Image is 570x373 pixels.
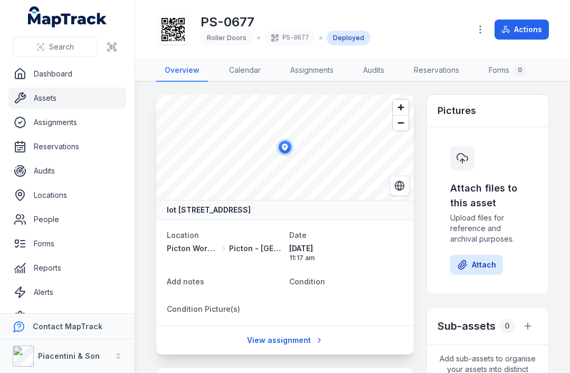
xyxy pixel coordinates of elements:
[221,60,269,82] a: Calendar
[393,100,408,115] button: Zoom in
[289,243,403,254] span: [DATE]
[8,88,126,109] a: Assets
[495,20,549,40] button: Actions
[167,277,204,286] span: Add notes
[167,205,251,215] strong: lot [STREET_ADDRESS]
[264,31,315,45] div: PS-0677
[8,306,126,327] a: Settings
[167,243,218,254] span: Picton Workshops & Bays
[8,160,126,181] a: Audits
[8,136,126,157] a: Reservations
[514,64,526,76] div: 0
[13,37,98,57] button: Search
[405,60,468,82] a: Reservations
[438,103,476,118] h3: Pictures
[167,243,281,254] a: Picton Workshops & BaysPicton - [GEOGRAPHIC_DATA]
[156,94,414,200] canvas: Map
[480,60,535,82] a: Forms0
[28,6,107,27] a: MapTrack
[167,304,240,313] span: Condition Picture(s)
[38,351,100,360] strong: Piacentini & Son
[8,233,126,254] a: Forms
[8,112,126,133] a: Assignments
[450,213,525,244] span: Upload files for reference and archival purposes.
[8,63,126,84] a: Dashboard
[393,115,408,130] button: Zoom out
[229,243,281,254] span: Picton - [GEOGRAPHIC_DATA]
[282,60,342,82] a: Assignments
[49,42,74,52] span: Search
[156,60,208,82] a: Overview
[289,231,307,240] span: Date
[167,231,199,240] span: Location
[450,181,525,211] h3: Attach files to this asset
[289,254,403,262] span: 11:17 am
[8,282,126,303] a: Alerts
[33,322,102,331] strong: Contact MapTrack
[327,31,370,45] div: Deployed
[201,14,370,31] h1: PS-0677
[8,257,126,279] a: Reports
[8,209,126,230] a: People
[240,330,330,350] a: View assignment
[207,34,246,42] span: Roller Doors
[500,319,515,333] div: 0
[355,60,393,82] a: Audits
[289,277,325,286] span: Condition
[438,319,496,333] h2: Sub-assets
[8,185,126,206] a: Locations
[389,176,410,196] button: Switch to Satellite View
[289,243,403,262] time: 9/9/2025, 11:17:29 am
[450,255,503,275] button: Attach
